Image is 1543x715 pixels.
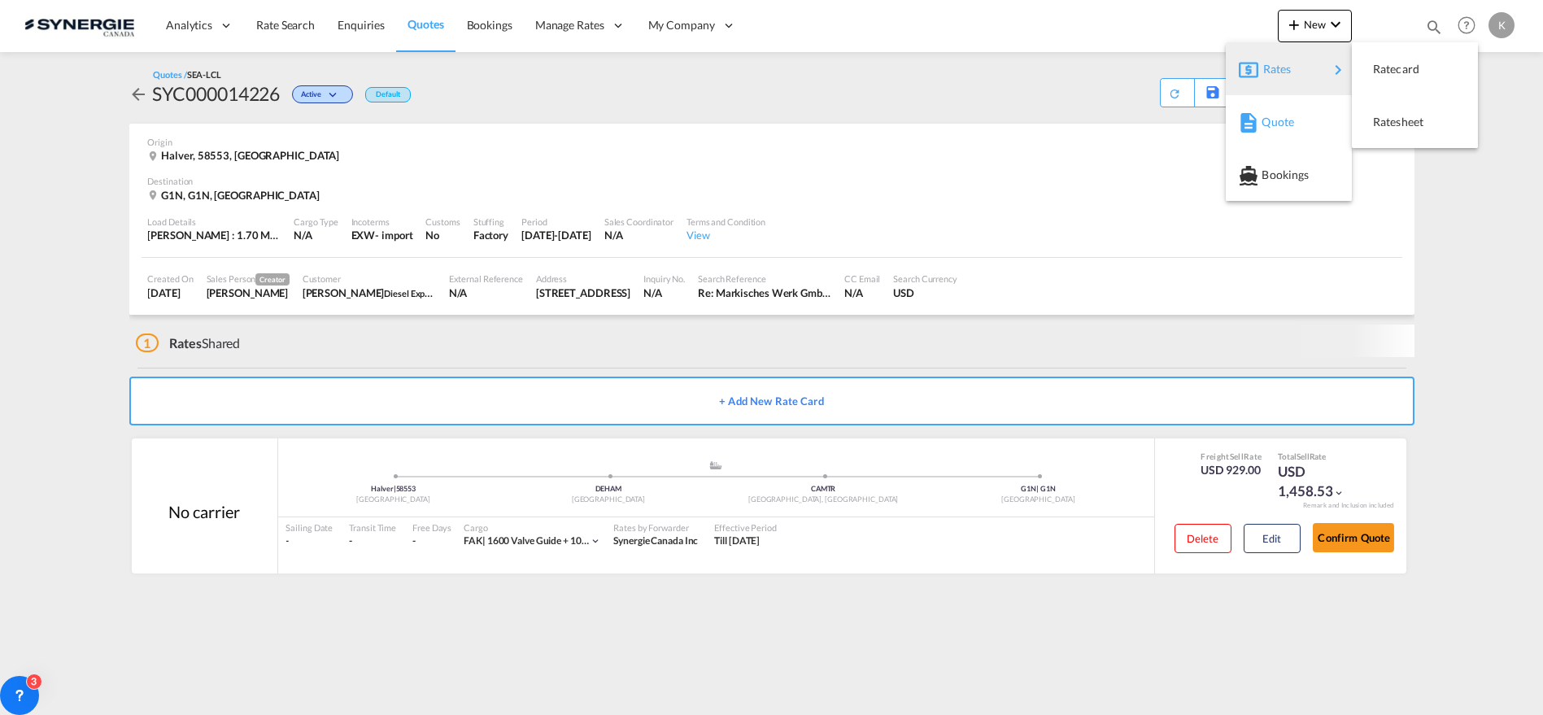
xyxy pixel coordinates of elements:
[1239,102,1339,142] div: Quote
[1226,148,1352,201] button: Bookings
[1239,155,1339,195] div: Bookings
[1226,95,1352,148] button: Quote
[1328,60,1348,80] md-icon: icon-chevron-right
[1262,159,1279,191] span: Bookings
[1263,53,1283,85] span: Rates
[1262,106,1279,138] span: Quote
